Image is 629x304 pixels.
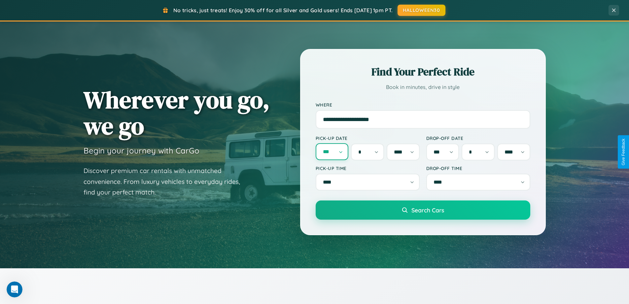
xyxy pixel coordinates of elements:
p: Discover premium car rentals with unmatched convenience. From luxury vehicles to everyday rides, ... [84,165,249,198]
span: No tricks, just treats! Enjoy 30% off for all Silver and Gold users! Ends [DATE] 1pm PT. [173,7,393,14]
label: Pick-up Date [316,135,420,141]
button: Search Cars [316,200,530,220]
h1: Wherever you go, we go [84,87,270,139]
label: Drop-off Date [426,135,530,141]
button: HALLOWEEN30 [398,5,445,16]
span: Search Cars [411,206,444,214]
label: Where [316,102,530,108]
iframe: Intercom live chat [7,282,22,297]
h2: Find Your Perfect Ride [316,65,530,79]
label: Pick-up Time [316,165,420,171]
h3: Begin your journey with CarGo [84,146,199,155]
label: Drop-off Time [426,165,530,171]
p: Book in minutes, drive in style [316,82,530,92]
div: Give Feedback [621,139,626,165]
